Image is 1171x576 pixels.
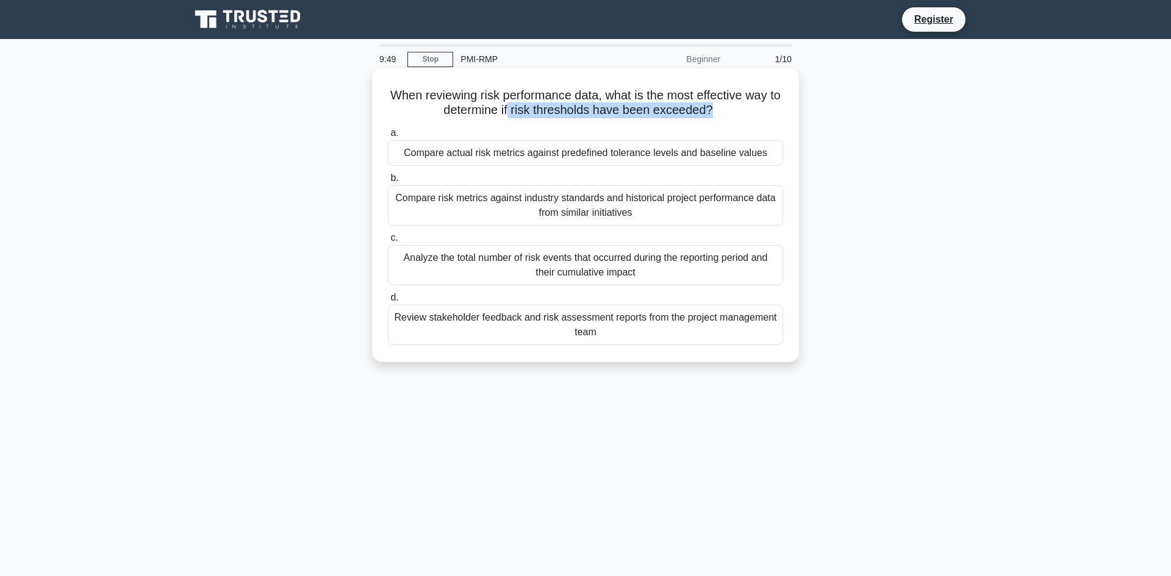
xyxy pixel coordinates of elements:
[390,127,398,138] span: a.
[388,245,783,285] div: Analyze the total number of risk events that occurred during the reporting period and their cumul...
[390,292,398,302] span: d.
[388,185,783,226] div: Compare risk metrics against industry standards and historical project performance data from simi...
[390,172,398,183] span: b.
[728,47,799,71] div: 1/10
[387,88,784,118] h5: When reviewing risk performance data, what is the most effective way to determine if risk thresho...
[907,12,961,27] a: Register
[372,47,407,71] div: 9:49
[621,47,728,71] div: Beginner
[453,47,621,71] div: PMI-RMP
[390,232,398,243] span: c.
[388,140,783,166] div: Compare actual risk metrics against predefined tolerance levels and baseline values
[407,52,453,67] a: Stop
[388,305,783,345] div: Review stakeholder feedback and risk assessment reports from the project management team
